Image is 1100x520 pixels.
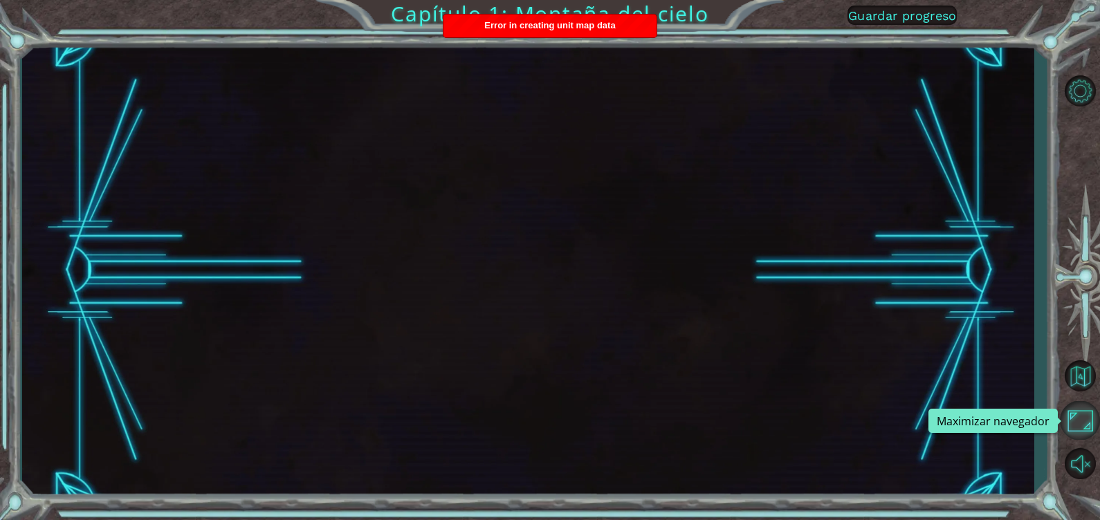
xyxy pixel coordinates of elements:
[484,20,615,30] span: Error in creating unit map data
[1060,353,1100,399] a: Volver al mapa
[1060,444,1100,483] button: Sonido encendido
[928,409,1058,433] div: Maximizar navegador
[847,6,957,25] button: Guardar progreso
[1060,71,1100,110] button: Opciones de nivel
[848,8,957,23] span: Guardar progreso
[1060,401,1100,440] button: Maximizar navegador
[1060,355,1100,396] button: Volver al mapa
